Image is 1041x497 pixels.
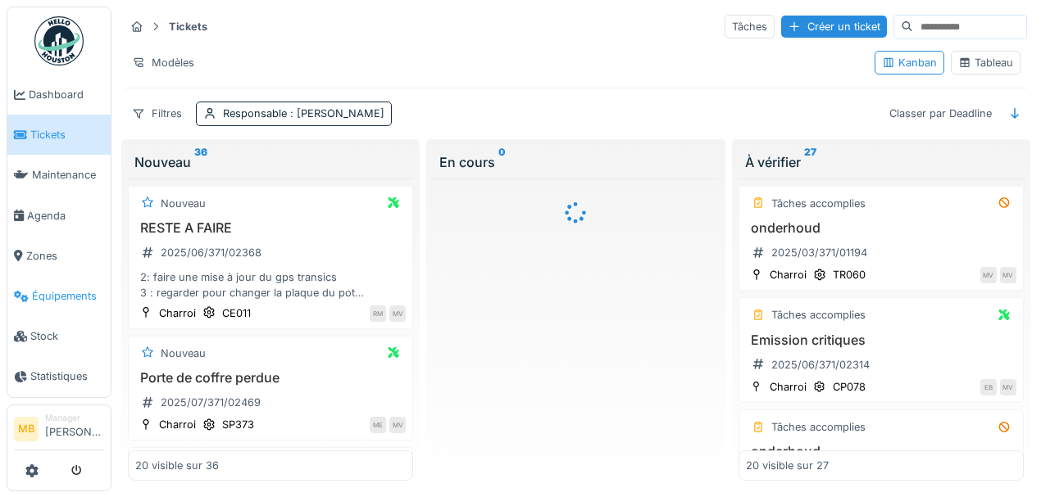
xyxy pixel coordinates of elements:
div: Charroi [159,417,196,432]
span: Maintenance [32,167,104,183]
div: En cours [439,152,711,172]
a: Statistiques [7,356,111,396]
div: 2025/03/371/01194 [771,245,867,260]
div: Classer par Deadline [882,102,999,125]
span: Zones [26,248,104,264]
div: 2025/07/371/02469 [161,395,261,410]
div: 20 visible sur 36 [135,458,219,473]
div: TR060 [833,267,866,282]
span: Stock [30,328,104,344]
div: Charroi [770,379,807,395]
div: ME [370,417,386,433]
h3: onderhoud [746,220,1016,236]
a: Tickets [7,115,111,155]
a: MB Manager[PERSON_NAME] [14,412,104,451]
div: Filtres [125,102,189,125]
div: Kanban [882,55,937,70]
div: Charroi [159,305,196,321]
div: Charroi [770,267,807,282]
div: RM [370,305,386,322]
span: Agenda [27,208,104,224]
h3: RESTE A FAIRE [135,220,406,236]
h3: Emission critiques [746,332,1016,348]
div: Tâches accomplies [771,419,866,435]
div: CE011 [222,305,251,321]
div: 20 visible sur 27 [746,458,829,473]
span: Dashboard [29,87,104,102]
span: Tickets [30,127,104,142]
div: 2025/06/371/02368 [161,245,261,260]
div: Créer un ticket [781,16,887,38]
li: MB [14,417,39,441]
a: Stock [7,316,111,356]
div: Modèles [125,51,202,75]
div: MV [1000,379,1016,395]
li: [PERSON_NAME] [45,412,104,447]
div: Tableau [958,55,1013,70]
div: Tâches accomplies [771,196,866,211]
div: 2025/06/371/02314 [771,357,870,373]
div: MV [980,267,997,283]
div: Nouveau [161,346,206,361]
div: 2: faire une mise à jour du gps transics 3 : regarder pour changer la plaque du pot d'échappement... [135,269,406,300]
sup: 36 [194,152,207,172]
span: Statistiques [30,368,104,384]
h3: Porte de coffre perdue [135,370,406,386]
div: SP373 [222,417,254,432]
a: Agenda [7,196,111,236]
a: Dashboard [7,75,111,115]
div: CP078 [833,379,866,395]
img: Badge_color-CXgf-gQk.svg [34,16,84,66]
a: Maintenance [7,155,111,195]
a: Équipements [7,276,111,316]
div: Tâches accomplies [771,307,866,323]
div: EB [980,379,997,395]
div: Manager [45,412,104,424]
div: Nouveau [161,196,206,211]
a: Zones [7,236,111,276]
div: Responsable [223,106,384,121]
strong: Tickets [162,19,214,34]
div: MV [1000,267,1016,283]
span: : [PERSON_NAME] [287,107,384,120]
span: Équipements [32,288,104,304]
sup: 0 [498,152,506,172]
div: Tâches [725,15,775,38]
div: MV [389,417,406,433]
div: Nouveau [134,152,407,172]
h3: onderhoud [746,444,1016,459]
sup: 27 [804,152,816,172]
div: À vérifier [745,152,1017,172]
div: MV [389,305,406,322]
